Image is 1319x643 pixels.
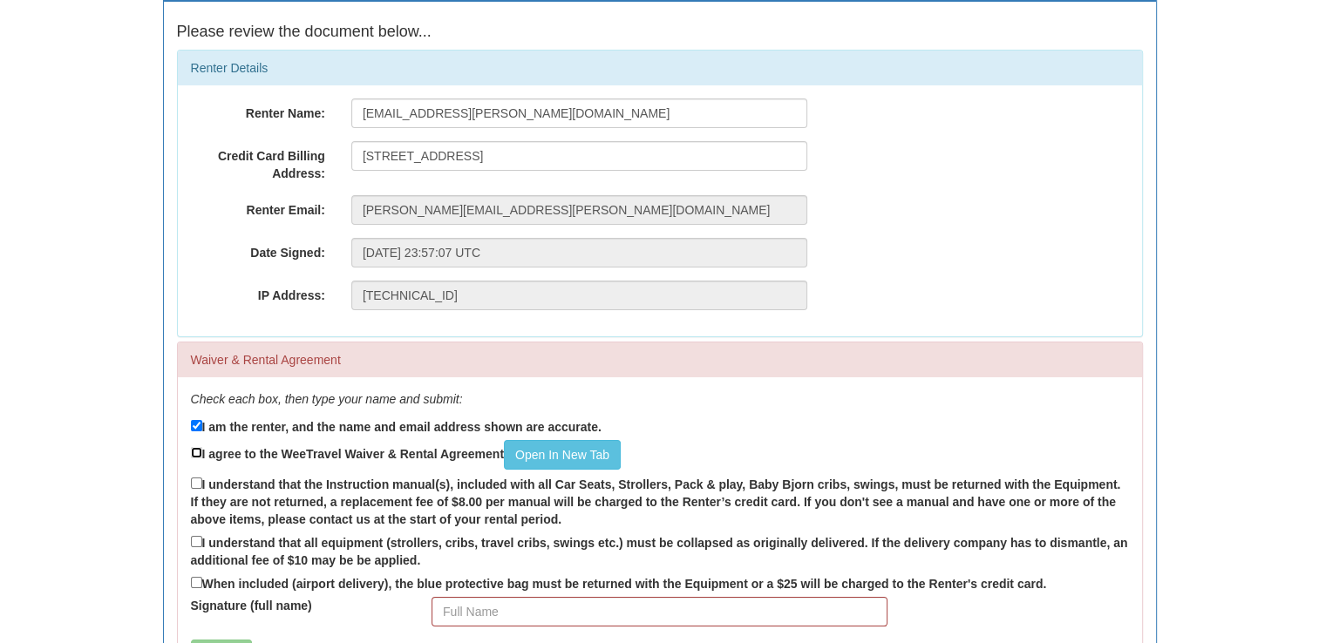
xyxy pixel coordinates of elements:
label: Renter Email: [178,195,338,219]
input: Full Name [432,597,887,626]
label: Date Signed: [178,238,338,261]
input: I understand that all equipment (strollers, cribs, travel cribs, swings etc.) must be collapsed a... [191,536,202,547]
a: Open In New Tab [504,440,621,470]
input: I understand that the Instruction manual(s), included with all Car Seats, Strollers, Pack & play,... [191,477,202,489]
label: I understand that all equipment (strollers, cribs, travel cribs, swings etc.) must be collapsed a... [191,532,1129,569]
label: When included (airport delivery), the blue protective bag must be returned with the Equipment or ... [191,573,1047,592]
label: Signature (full name) [178,597,419,614]
label: Renter Name: [178,98,338,122]
label: IP Address: [178,281,338,304]
h4: Please review the document below... [177,24,1143,41]
input: I agree to the WeeTravel Waiver & Rental AgreementOpen In New Tab [191,447,202,458]
label: I understand that the Instruction manual(s), included with all Car Seats, Strollers, Pack & play,... [191,474,1129,528]
label: I agree to the WeeTravel Waiver & Rental Agreement [191,440,621,470]
div: Renter Details [178,51,1142,85]
div: Waiver & Rental Agreement [178,342,1142,377]
em: Check each box, then type your name and submit: [191,392,463,406]
input: When included (airport delivery), the blue protective bag must be returned with the Equipment or ... [191,577,202,588]
label: I am the renter, and the name and email address shown are accurate. [191,416,602,436]
input: I am the renter, and the name and email address shown are accurate. [191,420,202,431]
label: Credit Card Billing Address: [178,141,338,182]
